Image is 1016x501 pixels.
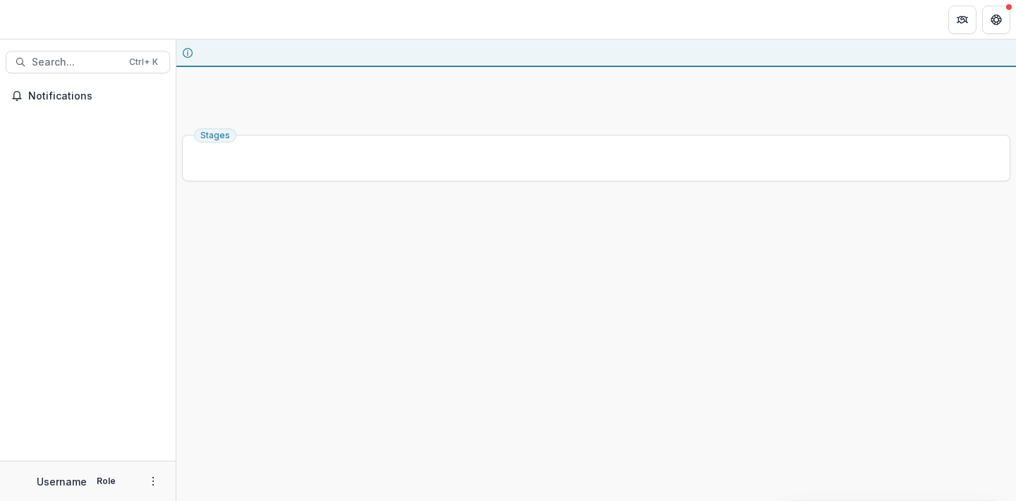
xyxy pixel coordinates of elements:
button: Partners [948,6,976,34]
button: More [145,473,162,490]
span: Stages [200,131,230,140]
button: Get Help [982,6,1010,34]
p: Username [37,474,87,489]
span: Search... [32,56,121,68]
span: Notifications [28,90,164,102]
button: Search... [6,51,170,73]
div: Ctrl + K [126,54,161,70]
button: Notifications [6,85,170,107]
p: Role [92,475,120,488]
